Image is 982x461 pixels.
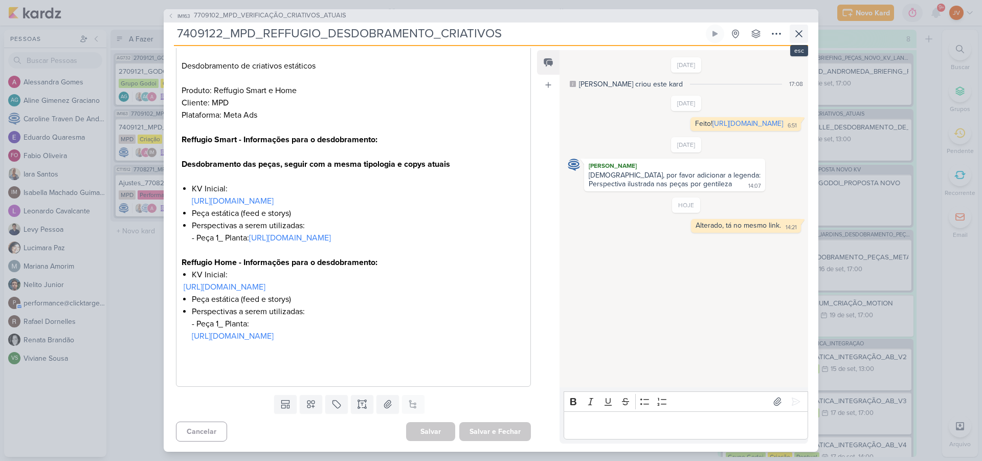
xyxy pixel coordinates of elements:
input: Kard Sem Título [174,25,704,43]
p: Desdobramento de criativos estáticos [182,60,525,84]
div: 17:08 [789,79,803,89]
a: [URL][DOMAIN_NAME] [184,282,265,292]
div: Perspectiva ilustrada nas peças por gentileza [589,180,732,188]
a: [URL][DOMAIN_NAME] [192,331,274,341]
div: Feito! [695,119,783,128]
strong: Reffugio Smart - Informações para o desdobramento: [182,135,377,145]
a: [URL][DOMAIN_NAME] [712,119,783,128]
button: Cancelar [176,422,227,442]
a: [URL][DOMAIN_NAME] [249,233,331,243]
div: [PERSON_NAME] [586,161,763,171]
li: KV Inicial: [192,183,525,207]
div: Editor toolbar [564,391,808,411]
a: [URL][DOMAIN_NAME] [192,196,274,206]
li: Peça estática (feed e storys) [192,293,525,305]
div: 6:51 [788,122,797,130]
div: Ligar relógio [711,30,719,38]
img: Caroline Traven De Andrade [568,159,580,171]
p: Produto: Reffugio Smart e Home Cliente: MPD Plataforma: Meta Ads [182,84,525,134]
li: Perspectivas a serem utilizadas: - ⁠Peça 1_ ⁠Planta: [192,305,525,367]
div: [PERSON_NAME] criou este kard [579,79,683,90]
div: esc [790,45,808,56]
div: Editor editing area: main [564,411,808,440]
div: Editor editing area: main [176,27,531,387]
div: Alterado, tá no mesmo link. [696,221,781,230]
div: 14:07 [748,182,761,190]
li: Peça estática (feed e storys) [192,207,525,219]
li: Perspectivas a serem utilizadas: - Peça 1_ ⁠Planta: [192,219,525,256]
div: [DEMOGRAPHIC_DATA], por favor adicionar a legenda: [589,171,761,180]
li: KV Inicial: [192,269,525,281]
strong: Reffugio Home - Informações para o desdobramento: [182,257,377,268]
div: 14:21 [786,224,797,232]
strong: Desdobramento das peças, seguir com a mesma tipologia e copys atuais [182,159,450,169]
